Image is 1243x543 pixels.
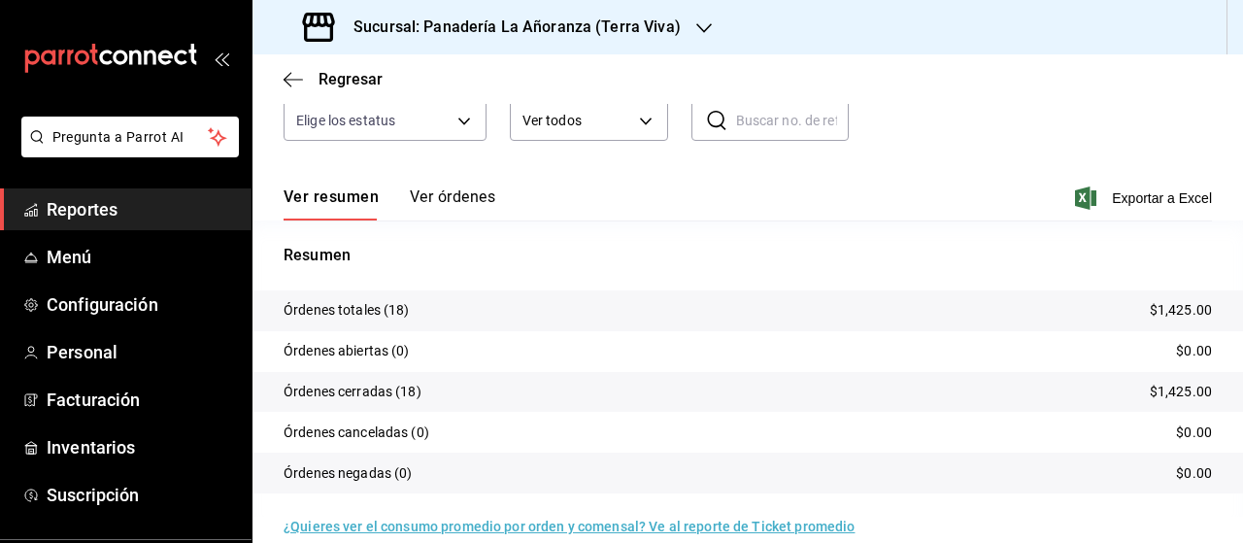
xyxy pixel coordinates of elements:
span: Configuración [47,291,236,318]
span: Facturación [47,387,236,413]
span: Reportes [47,196,236,222]
button: Ver órdenes [410,187,495,221]
p: Resumen [284,244,1212,267]
p: Órdenes canceladas (0) [284,423,429,443]
a: Pregunta a Parrot AI [14,141,239,161]
span: Elige los estatus [296,111,395,130]
span: Personal [47,339,236,365]
p: $1,425.00 [1150,382,1212,402]
p: Órdenes abiertas (0) [284,341,410,361]
button: Ver resumen [284,187,379,221]
div: navigation tabs [284,187,495,221]
span: Inventarios [47,434,236,460]
p: $1,425.00 [1150,300,1212,321]
button: Pregunta a Parrot AI [21,117,239,157]
h3: Sucursal: Panadería La Añoranza (Terra Viva) [338,16,681,39]
a: ¿Quieres ver el consumo promedio por orden y comensal? Ve al reporte de Ticket promedio [284,519,855,534]
p: $0.00 [1176,423,1212,443]
span: Suscripción [47,482,236,508]
input: Buscar no. de referencia [736,101,850,140]
button: Exportar a Excel [1079,187,1212,210]
span: Menú [47,244,236,270]
button: Regresar [284,70,383,88]
span: Regresar [319,70,383,88]
span: Ver todos [522,111,632,131]
p: $0.00 [1176,341,1212,361]
button: open_drawer_menu [214,51,229,66]
p: $0.00 [1176,463,1212,484]
span: Pregunta a Parrot AI [52,127,209,148]
p: Órdenes totales (18) [284,300,410,321]
p: Órdenes negadas (0) [284,463,413,484]
p: Órdenes cerradas (18) [284,382,421,402]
